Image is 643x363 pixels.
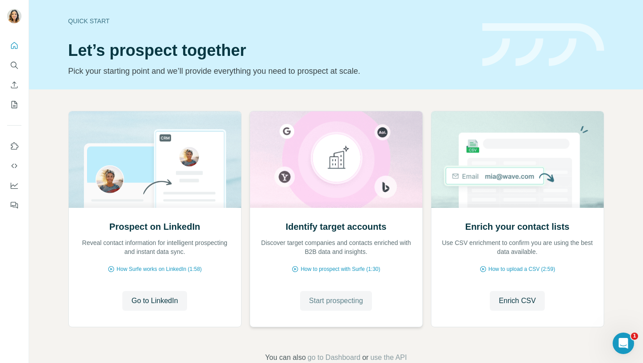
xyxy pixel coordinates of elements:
button: Feedback [7,197,21,213]
span: Enrich CSV [499,295,536,306]
button: Start prospecting [300,291,372,311]
span: or [362,352,368,363]
button: use the API [370,352,407,363]
button: Enrich CSV [490,291,545,311]
span: How to upload a CSV (2:59) [489,265,555,273]
h2: Enrich your contact lists [465,220,569,233]
button: Dashboard [7,177,21,194]
span: How to prospect with Surfe (1:30) [301,265,380,273]
button: My lists [7,97,21,113]
h2: Identify target accounts [286,220,387,233]
button: Go to LinkedIn [122,291,187,311]
p: Use CSV enrichment to confirm you are using the best data available. [440,238,595,256]
span: You can also [265,352,306,363]
span: How Surfe works on LinkedIn (1:58) [117,265,202,273]
button: Search [7,57,21,73]
button: Use Surfe on LinkedIn [7,138,21,154]
p: Pick your starting point and we’ll provide everything you need to prospect at scale. [68,65,472,77]
img: Identify target accounts [250,111,423,208]
iframe: Intercom live chat [613,333,634,354]
span: 1 [631,333,638,340]
span: Start prospecting [309,295,363,306]
p: Reveal contact information for intelligent prospecting and instant data sync. [78,238,232,256]
img: Avatar [7,9,21,23]
button: Quick start [7,38,21,54]
img: Prospect on LinkedIn [68,111,242,208]
img: banner [482,23,604,67]
button: Use Surfe API [7,158,21,174]
div: Quick start [68,17,472,25]
img: Enrich your contact lists [431,111,604,208]
button: Enrich CSV [7,77,21,93]
h1: Let’s prospect together [68,42,472,59]
span: Go to LinkedIn [131,295,178,306]
h2: Prospect on LinkedIn [109,220,200,233]
p: Discover target companies and contacts enriched with B2B data and insights. [259,238,413,256]
button: go to Dashboard [308,352,360,363]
